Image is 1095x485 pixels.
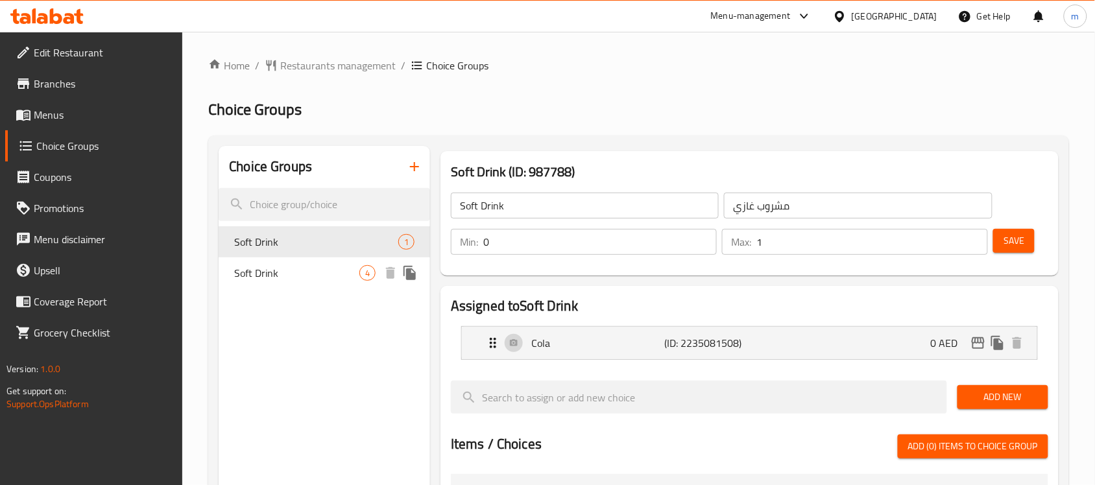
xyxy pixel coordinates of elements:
[6,361,38,377] span: Version:
[6,396,89,412] a: Support.OpsPlatform
[34,294,173,309] span: Coverage Report
[219,188,430,221] input: search
[255,58,259,73] li: /
[451,296,1048,316] h2: Assigned to Soft Drink
[229,157,312,176] h2: Choice Groups
[5,193,183,224] a: Promotions
[360,267,375,279] span: 4
[451,321,1048,365] li: Expand
[401,58,405,73] li: /
[5,317,183,348] a: Grocery Checklist
[359,265,376,281] div: Choices
[36,138,173,154] span: Choice Groups
[957,385,1048,409] button: Add New
[460,234,478,250] p: Min:
[5,130,183,161] a: Choice Groups
[5,37,183,68] a: Edit Restaurant
[711,8,791,24] div: Menu-management
[219,226,430,257] div: Soft Drink1
[462,327,1037,359] div: Expand
[664,335,753,351] p: (ID: 2235081508)
[34,45,173,60] span: Edit Restaurant
[208,58,1069,73] nav: breadcrumb
[1007,333,1027,353] button: delete
[234,265,359,281] span: Soft Drink
[234,234,398,250] span: Soft Drink
[5,68,183,99] a: Branches
[34,76,173,91] span: Branches
[1004,233,1024,249] span: Save
[1072,9,1079,23] span: m
[381,263,400,283] button: delete
[969,333,988,353] button: edit
[400,263,420,283] button: duplicate
[280,58,396,73] span: Restaurants management
[34,231,173,247] span: Menu disclaimer
[426,58,488,73] span: Choice Groups
[451,161,1048,182] h3: Soft Drink (ID: 987788)
[451,434,542,454] h2: Items / Choices
[988,333,1007,353] button: duplicate
[968,389,1038,405] span: Add New
[852,9,937,23] div: [GEOGRAPHIC_DATA]
[5,99,183,130] a: Menus
[5,224,183,255] a: Menu disclaimer
[208,58,250,73] a: Home
[5,286,183,317] a: Coverage Report
[34,325,173,340] span: Grocery Checklist
[398,234,415,250] div: Choices
[219,257,430,289] div: Soft Drink4deleteduplicate
[399,236,414,248] span: 1
[898,434,1048,458] button: Add (0) items to choice group
[993,229,1035,253] button: Save
[6,383,66,399] span: Get support on:
[731,234,751,250] p: Max:
[208,95,302,124] span: Choice Groups
[451,381,947,414] input: search
[34,263,173,278] span: Upsell
[34,200,173,216] span: Promotions
[531,335,664,351] p: Cola
[265,58,396,73] a: Restaurants management
[931,335,969,351] p: 0 AED
[5,161,183,193] a: Coupons
[5,255,183,286] a: Upsell
[34,169,173,185] span: Coupons
[34,107,173,123] span: Menus
[908,438,1038,455] span: Add (0) items to choice group
[40,361,60,377] span: 1.0.0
